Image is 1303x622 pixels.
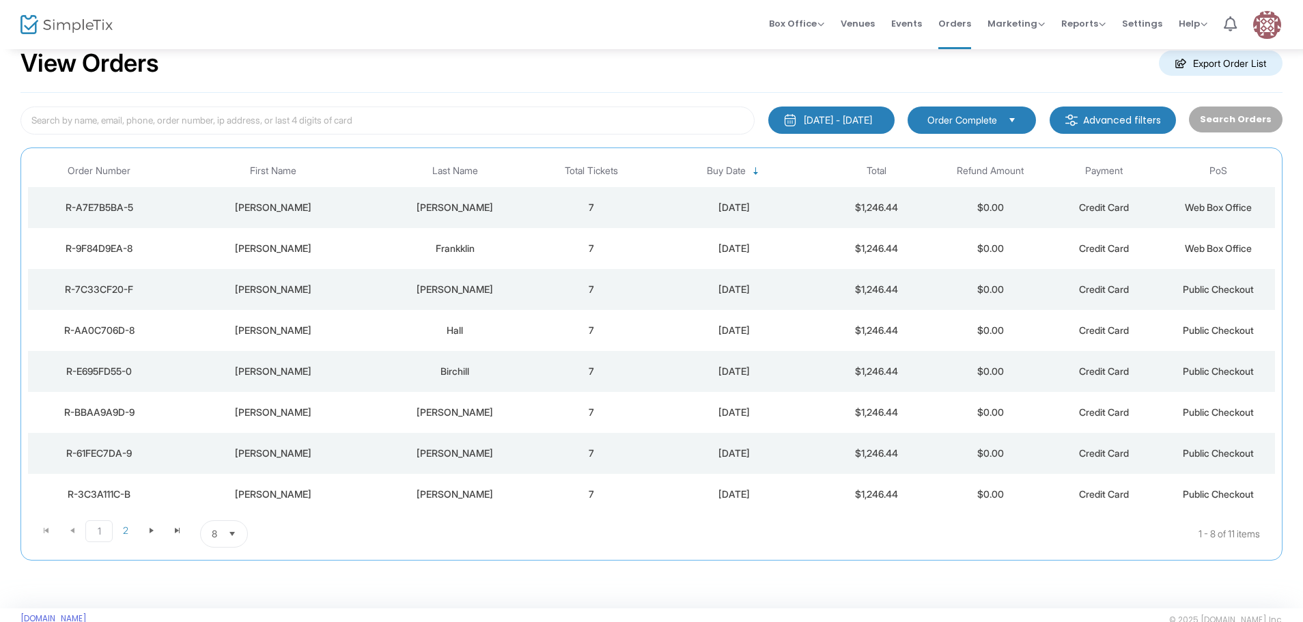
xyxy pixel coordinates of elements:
[1183,324,1254,336] span: Public Checkout
[379,201,531,214] div: Katke
[379,365,531,378] div: Birchill
[535,269,649,310] td: 7
[1183,283,1254,295] span: Public Checkout
[173,242,372,255] div: Kathy
[31,283,167,296] div: R-7C33CF20-F
[535,474,649,515] td: 7
[535,351,649,392] td: 7
[139,520,165,541] span: Go to the next page
[1183,447,1254,459] span: Public Checkout
[379,283,531,296] div: Weingart
[768,107,895,134] button: [DATE] - [DATE]
[172,525,183,536] span: Go to the last page
[1183,365,1254,377] span: Public Checkout
[1159,51,1283,76] m-button: Export Order List
[31,365,167,378] div: R-E695FD55-0
[173,324,372,337] div: Deborah
[1185,201,1252,213] span: Web Box Office
[31,201,167,214] div: R-A7E7B5BA-5
[819,392,934,433] td: $1,246.44
[652,283,816,296] div: 9/15/2025
[819,155,934,187] th: Total
[1079,242,1129,254] span: Credit Card
[1079,324,1129,336] span: Credit Card
[68,165,130,177] span: Order Number
[173,406,372,419] div: Joel
[535,228,649,269] td: 7
[934,392,1048,433] td: $0.00
[31,447,167,460] div: R-61FEC7DA-9
[173,201,372,214] div: Linda
[987,17,1045,30] span: Marketing
[1079,201,1129,213] span: Credit Card
[819,310,934,351] td: $1,246.44
[927,113,997,127] span: Order Complete
[31,406,167,419] div: R-BBAA9A9D-9
[751,166,761,177] span: Sortable
[891,6,922,41] span: Events
[652,406,816,419] div: 9/15/2025
[535,187,649,228] td: 7
[1079,365,1129,377] span: Credit Card
[432,165,478,177] span: Last Name
[20,107,755,135] input: Search by name, email, phone, order number, ip address, or last 4 digits of card
[1079,283,1129,295] span: Credit Card
[841,6,875,41] span: Venues
[173,447,372,460] div: Larry
[1079,488,1129,500] span: Credit Card
[379,487,531,501] div: Ross
[819,351,934,392] td: $1,246.44
[31,487,167,501] div: R-3C3A111C-B
[379,447,531,460] div: Stearns
[379,406,531,419] div: Briere
[652,201,816,214] div: 9/15/2025
[535,433,649,474] td: 7
[1003,113,1022,128] button: Select
[819,269,934,310] td: $1,246.44
[783,113,797,127] img: monthly
[707,165,746,177] span: Buy Date
[212,527,217,541] span: 8
[146,525,157,536] span: Go to the next page
[173,487,372,501] div: Lyn
[535,155,649,187] th: Total Tickets
[934,433,1048,474] td: $0.00
[379,324,531,337] div: Hall
[652,324,816,337] div: 9/15/2025
[934,310,1048,351] td: $0.00
[113,520,139,541] span: Page 2
[819,474,934,515] td: $1,246.44
[379,242,531,255] div: Frankklin
[934,474,1048,515] td: $0.00
[1209,165,1227,177] span: PoS
[652,242,816,255] div: 9/15/2025
[769,17,824,30] span: Box Office
[1050,107,1176,134] m-button: Advanced filters
[250,165,296,177] span: First Name
[535,392,649,433] td: 7
[934,155,1048,187] th: Refund Amount
[20,48,159,79] h2: View Orders
[165,520,191,541] span: Go to the last page
[1183,488,1254,500] span: Public Checkout
[938,6,971,41] span: Orders
[1085,165,1123,177] span: Payment
[934,228,1048,269] td: $0.00
[173,283,372,296] div: Cindy
[1179,17,1207,30] span: Help
[1079,447,1129,459] span: Credit Card
[384,520,1260,548] kendo-pager-info: 1 - 8 of 11 items
[934,187,1048,228] td: $0.00
[804,113,872,127] div: [DATE] - [DATE]
[1183,406,1254,418] span: Public Checkout
[28,155,1275,515] div: Data table
[1122,6,1162,41] span: Settings
[535,310,649,351] td: 7
[173,365,372,378] div: Lori
[934,351,1048,392] td: $0.00
[819,187,934,228] td: $1,246.44
[1079,406,1129,418] span: Credit Card
[85,520,113,542] span: Page 1
[652,487,816,501] div: 9/15/2025
[1185,242,1252,254] span: Web Box Office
